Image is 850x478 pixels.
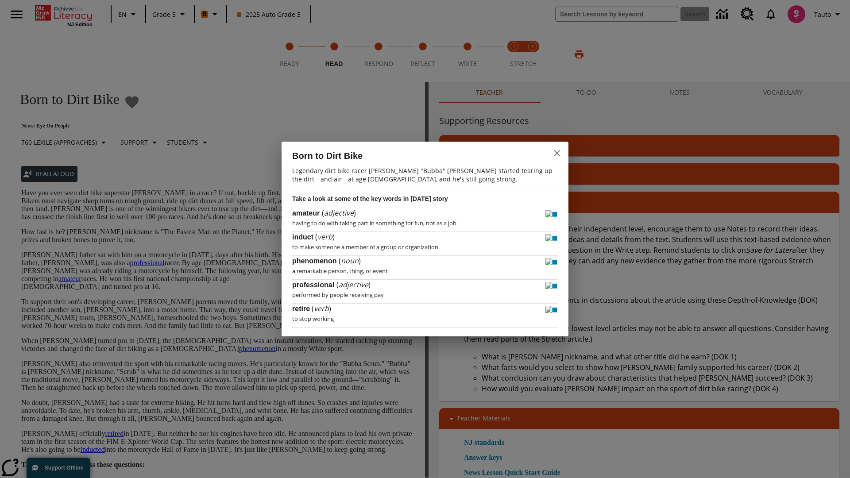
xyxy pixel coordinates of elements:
button: close [546,143,568,164]
h4: ( ) [292,256,361,266]
p: to make someone a member of a group or organization [292,239,558,251]
img: Play - phenomenon [545,258,552,267]
img: Play - induct [545,234,552,243]
p: to stop working [292,310,558,323]
h4: ( ) [292,280,371,289]
span: retire [292,305,312,312]
span: verb [314,304,329,313]
span: amateur [292,209,322,217]
img: Play - retire [545,306,552,315]
span: induct [292,233,315,241]
h4: ( ) [292,232,335,242]
span: adjective [324,208,354,218]
span: noun [341,256,359,266]
p: a remarkable person, thing, or event [292,262,558,275]
h2: Born to Dirt Bike [292,149,531,163]
img: Play - amateur [545,210,552,219]
span: verb [317,232,332,242]
h4: ( ) [292,304,331,313]
img: Stop - phenomenon [552,258,558,267]
h4: ( ) [292,208,356,218]
p: performed by people receiving pay [292,286,558,299]
span: adjective [339,280,368,289]
img: Stop - induct [552,234,558,243]
p: Legendary dirt bike racer [PERSON_NAME] "Bubba" [PERSON_NAME] started tearing up the dirt—and air... [292,163,558,188]
p: having to do with taking part in something for fun, not as a job [292,215,558,227]
span: professional [292,281,336,289]
img: Stop - retire [552,306,558,315]
img: Stop - amateur [552,210,558,219]
img: Play - professional [545,282,552,291]
img: Stop - professional [552,282,558,291]
span: phenomenon [292,257,339,265]
h3: Take a look at some of the key words in [DATE] story [292,188,558,208]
